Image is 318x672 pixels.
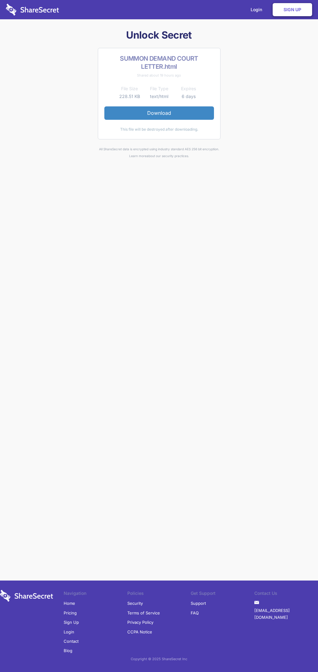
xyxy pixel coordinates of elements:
[64,608,77,618] a: Pricing
[127,590,191,599] li: Policies
[115,93,144,100] td: 228.51 KB
[273,3,312,16] a: Sign Up
[104,72,214,79] div: Shared about 19 hours ago
[64,627,74,637] a: Login
[127,608,160,618] a: Terms of Service
[127,618,153,627] a: Privacy Policy
[115,85,144,92] th: File Size
[254,606,318,622] a: [EMAIL_ADDRESS][DOMAIN_NAME]
[144,93,174,100] td: text/html
[104,126,214,133] div: This file will be destroyed after downloading.
[144,85,174,92] th: File Type
[174,93,203,100] td: 6 days
[64,618,79,627] a: Sign Up
[254,590,318,599] li: Contact Us
[127,599,143,608] a: Security
[129,154,147,158] a: Learn more
[127,627,152,637] a: CCPA Notice
[191,608,199,618] a: FAQ
[104,54,214,71] h2: SUMMON DEMAND COURT LETTER.html
[64,637,79,646] a: Contact
[191,599,206,608] a: Support
[191,590,254,599] li: Get Support
[104,106,214,119] a: Download
[64,590,127,599] li: Navigation
[174,85,203,92] th: Expires
[6,4,59,16] img: logo-wordmark-white-trans-d4663122ce5f474addd5e946df7df03e33cb6a1c49d2221995e7729f52c070b2.svg
[64,646,72,655] a: Blog
[64,599,75,608] a: Home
